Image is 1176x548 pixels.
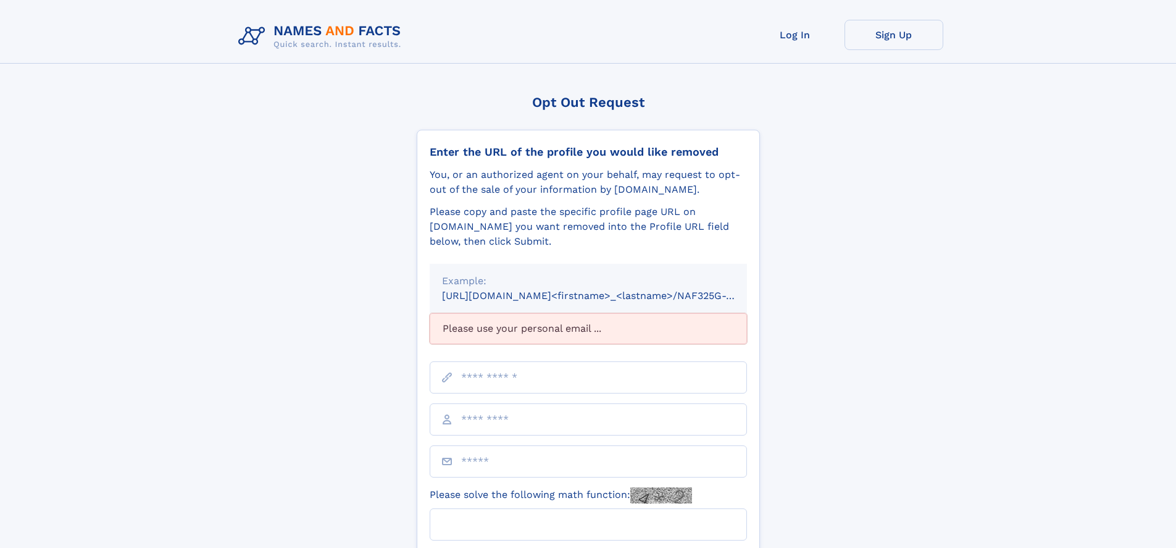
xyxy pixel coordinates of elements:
div: You, or an authorized agent on your behalf, may request to opt-out of the sale of your informatio... [430,167,747,197]
div: Please copy and paste the specific profile page URL on [DOMAIN_NAME] you want removed into the Pr... [430,204,747,249]
img: Logo Names and Facts [233,20,411,53]
a: Sign Up [844,20,943,50]
div: Opt Out Request [417,95,760,110]
div: Example: [442,274,735,289]
small: [URL][DOMAIN_NAME]<firstname>_<lastname>/NAF325G-xxxxxxxx [442,290,770,301]
div: Please use your personal email ... [430,313,747,344]
label: Please solve the following math function: [430,487,692,504]
a: Log In [746,20,844,50]
div: Enter the URL of the profile you would like removed [430,145,747,159]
